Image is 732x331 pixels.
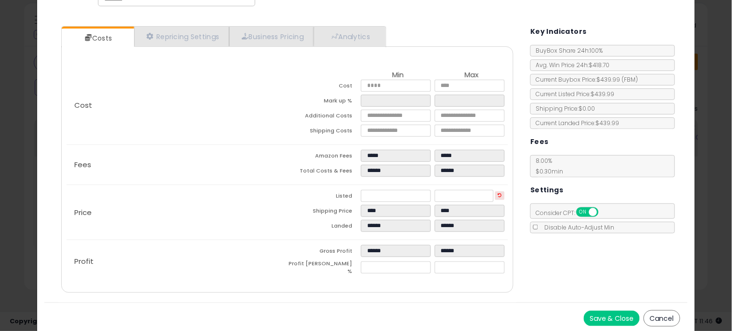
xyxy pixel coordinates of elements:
[577,208,589,216] span: ON
[62,29,133,48] a: Costs
[622,75,638,84] span: ( FBM )
[531,167,563,175] span: $0.30 min
[67,161,288,169] p: Fees
[314,27,385,46] a: Analytics
[644,310,680,327] button: Cancel
[584,311,640,326] button: Save & Close
[531,209,611,217] span: Consider CPT:
[288,245,361,260] td: Gross Profit
[288,165,361,180] td: Total Costs & Fees
[530,26,587,38] h5: Key Indicators
[134,27,230,46] a: Repricing Settings
[531,75,638,84] span: Current Buybox Price:
[361,71,435,80] th: Min
[530,136,549,148] h5: Fees
[288,205,361,220] td: Shipping Price
[67,209,288,216] p: Price
[288,150,361,165] td: Amazon Fees
[288,110,361,125] td: Additional Costs
[531,90,614,98] span: Current Listed Price: $439.99
[531,104,595,113] span: Shipping Price: $0.00
[530,184,563,196] h5: Settings
[288,125,361,140] td: Shipping Costs
[531,61,609,69] span: Avg. Win Price 24h: $418.70
[288,260,361,278] td: Profit [PERSON_NAME] %
[435,71,509,80] th: Max
[531,157,563,175] span: 8.00 %
[539,223,614,231] span: Disable Auto-Adjust Min
[229,27,314,46] a: Business Pricing
[531,46,603,55] span: BuyBox Share 24h: 100%
[597,208,613,216] span: OFF
[596,75,638,84] span: $439.99
[67,258,288,265] p: Profit
[288,80,361,95] td: Cost
[531,119,619,127] span: Current Landed Price: $439.99
[288,220,361,235] td: Landed
[67,101,288,109] p: Cost
[288,190,361,205] td: Listed
[288,95,361,110] td: Mark up %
